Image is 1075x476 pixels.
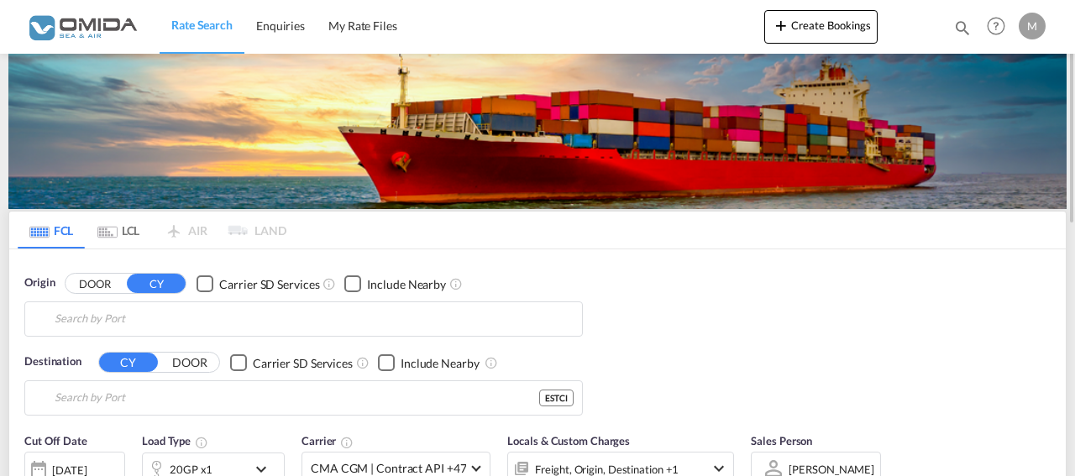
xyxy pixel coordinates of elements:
[66,274,124,293] button: DOOR
[764,10,878,44] button: icon-plus 400-fgCreate Bookings
[367,276,446,293] div: Include Nearby
[328,18,397,33] span: My Rate Files
[127,274,186,293] button: CY
[378,353,480,371] md-checkbox: Checkbox No Ink
[771,15,791,35] md-icon: icon-plus 400-fg
[401,355,480,372] div: Include Nearby
[449,277,463,290] md-icon: Unchecked: Ignores neighbouring ports when fetching rates.Checked : Includes neighbouring ports w...
[539,390,574,406] div: ESTCI
[953,18,972,44] div: icon-magnify
[253,355,353,372] div: Carrier SD Services
[982,12,1019,42] div: Help
[485,356,498,369] md-icon: Unchecked: Ignores neighbouring ports when fetching rates.Checked : Includes neighbouring ports w...
[85,212,152,248] md-tab-item: LCL
[302,434,354,447] span: Carrier
[1019,13,1046,39] div: M
[322,277,336,290] md-icon: Unchecked: Search for CY (Container Yard) services for all selected carriers.Checked : Search for...
[25,302,582,336] md-input-container: Gdansk, PLGDN
[24,275,55,291] span: Origin
[55,385,539,411] input: Search by Port
[25,381,582,415] md-input-container: Tenerife, ESTCI
[24,353,81,370] span: Destination
[751,434,812,447] span: Sales Person
[344,275,446,292] md-checkbox: Checkbox No Ink
[195,436,208,449] md-icon: icon-information-outline
[789,463,874,476] div: [PERSON_NAME]
[197,275,319,292] md-checkbox: Checkbox No Ink
[142,434,208,447] span: Load Type
[982,12,1010,40] span: Help
[953,18,972,37] md-icon: icon-magnify
[55,306,574,332] input: Search by Port
[24,434,87,447] span: Cut Off Date
[8,54,1067,209] img: LCL+%26+FCL+BACKGROUND.png
[99,353,158,372] button: CY
[340,436,354,449] md-icon: The selected Trucker/Carrierwill be displayed in the rate results If the rates are from another f...
[25,8,139,45] img: 459c566038e111ed959c4fc4f0a4b274.png
[507,434,630,447] span: Locals & Custom Charges
[356,356,370,369] md-icon: Unchecked: Search for CY (Container Yard) services for all selected carriers.Checked : Search for...
[18,212,286,248] md-pagination-wrapper: Use the left and right arrow keys to navigate between tabs
[256,18,305,33] span: Enquiries
[160,353,219,372] button: DOOR
[18,212,85,248] md-tab-item: FCL
[219,276,319,293] div: Carrier SD Services
[230,353,353,371] md-checkbox: Checkbox No Ink
[171,18,233,32] span: Rate Search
